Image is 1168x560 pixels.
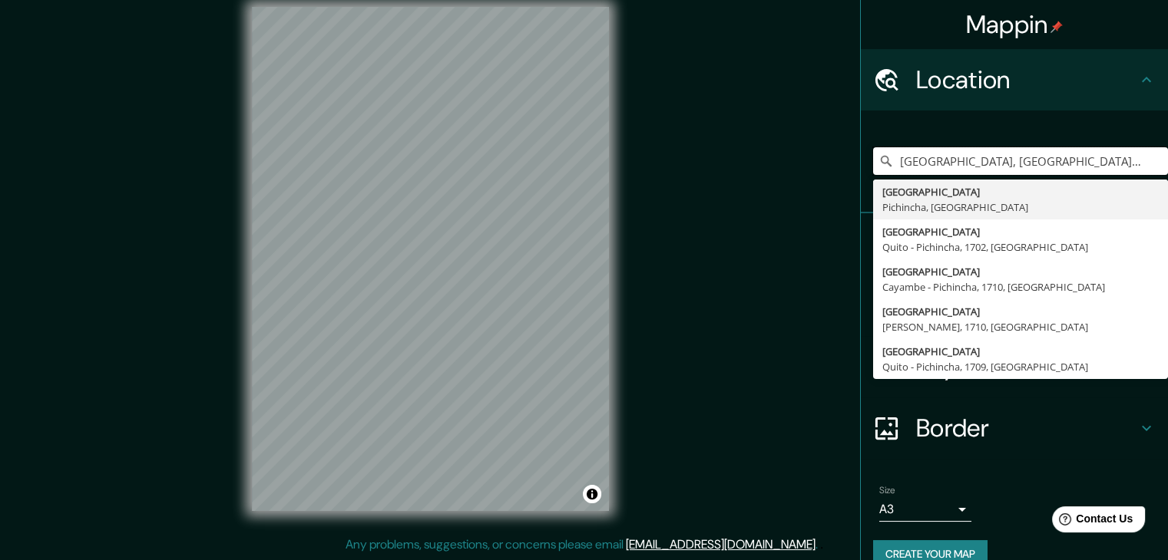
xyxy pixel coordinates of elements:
div: [GEOGRAPHIC_DATA] [882,224,1159,239]
p: Any problems, suggestions, or concerns please email . [346,535,818,554]
iframe: Help widget launcher [1031,500,1151,543]
div: Layout [861,336,1168,397]
div: Quito - Pichincha, 1709, [GEOGRAPHIC_DATA] [882,359,1159,374]
div: . [820,535,823,554]
div: [PERSON_NAME], 1710, [GEOGRAPHIC_DATA] [882,319,1159,334]
div: [GEOGRAPHIC_DATA] [882,264,1159,279]
div: [GEOGRAPHIC_DATA] [882,184,1159,199]
div: Pichincha, [GEOGRAPHIC_DATA] [882,199,1159,215]
div: Location [861,49,1168,110]
div: . [818,535,820,554]
h4: Border [916,413,1137,443]
div: Pins [861,213,1168,275]
div: A3 [879,497,971,522]
h4: Mappin [966,9,1064,40]
canvas: Map [252,7,609,511]
input: Pick your city or area [873,147,1168,175]
div: [GEOGRAPHIC_DATA] [882,344,1159,359]
div: Cayambe - Pichincha, 1710, [GEOGRAPHIC_DATA] [882,279,1159,295]
a: [EMAIL_ADDRESS][DOMAIN_NAME] [626,536,816,552]
div: Border [861,397,1168,459]
div: Quito - Pichincha, 1702, [GEOGRAPHIC_DATA] [882,239,1159,255]
div: Style [861,275,1168,336]
h4: Layout [916,351,1137,382]
img: pin-icon.png [1051,21,1063,33]
label: Size [879,484,895,497]
h4: Location [916,64,1137,95]
div: [GEOGRAPHIC_DATA] [882,304,1159,319]
button: Toggle attribution [583,485,601,503]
